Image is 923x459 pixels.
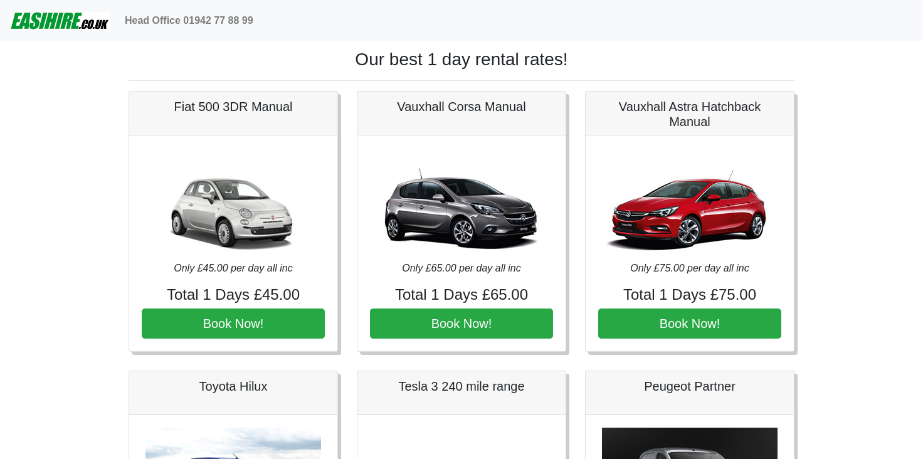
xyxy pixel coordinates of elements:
[602,148,778,261] img: Vauxhall Astra Hatchback Manual
[370,99,553,114] h5: Vauxhall Corsa Manual
[630,263,749,273] i: Only £75.00 per day all inc
[10,8,110,33] img: easihire_logo_small.png
[598,286,781,304] h4: Total 1 Days £75.00
[370,309,553,339] button: Book Now!
[402,263,520,273] i: Only £65.00 per day all inc
[142,379,325,394] h5: Toyota Hilux
[598,379,781,394] h5: Peugeot Partner
[142,309,325,339] button: Book Now!
[370,379,553,394] h5: Tesla 3 240 mile range
[142,99,325,114] h5: Fiat 500 3DR Manual
[174,263,292,273] i: Only £45.00 per day all inc
[374,148,549,261] img: Vauxhall Corsa Manual
[129,49,794,70] h1: Our best 1 day rental rates!
[142,286,325,304] h4: Total 1 Days £45.00
[125,15,253,26] b: Head Office 01942 77 88 99
[145,148,321,261] img: Fiat 500 3DR Manual
[598,99,781,129] h5: Vauxhall Astra Hatchback Manual
[120,8,258,33] a: Head Office 01942 77 88 99
[598,309,781,339] button: Book Now!
[370,286,553,304] h4: Total 1 Days £65.00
